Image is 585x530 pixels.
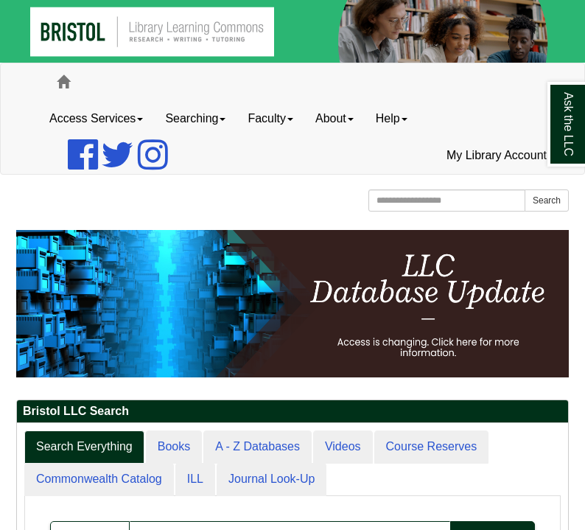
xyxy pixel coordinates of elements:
[217,463,326,496] a: Journal Look-Up
[203,430,312,464] a: A - Z Databases
[38,100,154,137] a: Access Services
[525,189,569,212] button: Search
[154,100,237,137] a: Searching
[435,137,558,174] a: My Library Account
[24,463,174,496] a: Commonwealth Catalog
[365,100,418,137] a: Help
[313,430,373,464] a: Videos
[237,100,304,137] a: Faculty
[304,100,365,137] a: About
[374,430,489,464] a: Course Reserves
[175,463,215,496] a: ILL
[24,430,144,464] a: Search Everything
[16,230,569,377] img: HTML tutorial
[17,400,568,423] h2: Bristol LLC Search
[146,430,202,464] a: Books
